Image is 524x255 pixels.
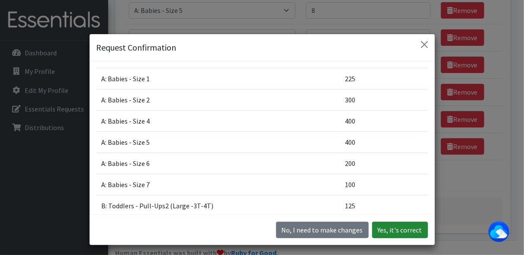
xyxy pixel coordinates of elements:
[96,174,340,195] td: A: Babies - Size 7
[340,195,428,217] td: 125
[276,222,369,238] button: No I need to make changes
[96,132,340,153] td: A: Babies - Size 5
[340,111,428,132] td: 400
[340,89,428,111] td: 300
[96,41,177,54] h5: Request Confirmation
[418,38,431,51] button: Close
[96,111,340,132] td: A: Babies - Size 4
[340,132,428,153] td: 400
[96,153,340,174] td: A: Babies - Size 6
[340,153,428,174] td: 200
[96,195,340,217] td: B: Toddlers - Pull-Ups2 (Large -3T-4T)
[372,222,428,238] button: Yes, it's correct
[340,174,428,195] td: 100
[96,89,340,111] td: A: Babies - Size 2
[96,68,340,89] td: A: Babies - Size 1
[340,68,428,89] td: 225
